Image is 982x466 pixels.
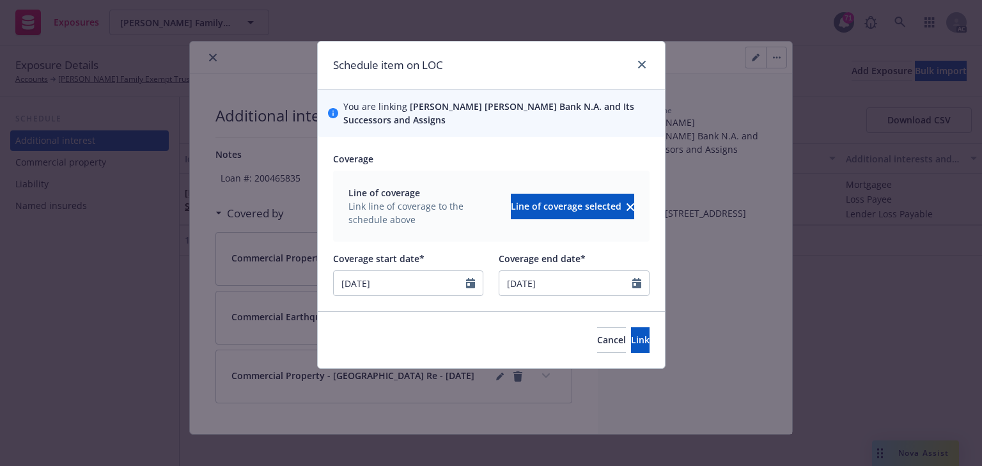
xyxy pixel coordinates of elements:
[333,252,425,265] span: Coverage start date*
[597,327,626,353] button: Cancel
[348,199,503,226] span: Link line of coverage to the schedule above
[597,334,626,346] span: Cancel
[333,57,443,74] h1: Schedule item on LOC
[627,203,634,211] svg: clear selection
[511,194,634,219] button: Line of coverage selectedclear selection
[348,186,503,199] span: Line of coverage
[634,57,650,72] a: close
[631,334,650,346] span: Link
[632,278,641,288] svg: Calendar
[333,153,373,165] span: Coverage
[631,327,650,353] button: Link
[499,252,586,265] span: Coverage end date*
[511,200,621,212] span: Line of coverage selected
[334,271,467,295] input: MM/DD/YYYY
[343,100,634,126] span: [PERSON_NAME] [PERSON_NAME] Bank N.A. and Its Successors and Assigns
[466,278,475,288] svg: Calendar
[343,100,655,127] span: You are linking
[499,271,632,295] input: MM/DD/YYYY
